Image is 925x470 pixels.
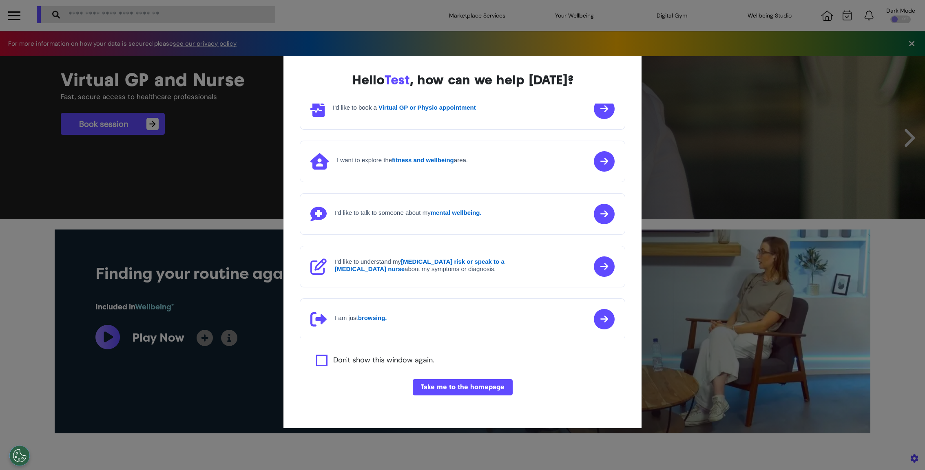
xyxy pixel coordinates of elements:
[335,209,482,216] h4: I'd like to talk to someone about my
[316,355,328,366] input: Agree to privacy policy
[337,157,468,164] h4: I want to explore the area.
[385,72,410,88] span: Test
[335,258,505,272] strong: [MEDICAL_DATA] risk or speak to a [MEDICAL_DATA] nurse
[335,258,531,273] h4: I'd like to understand my about my symptoms or diagnosis.
[300,73,625,87] div: Hello , how can we help [DATE]?
[378,104,476,111] strong: Virtual GP or Physio appointment
[335,314,387,322] h4: I am just
[333,355,434,366] label: Don't show this window again.
[392,157,454,163] strong: fitness and wellbeing
[358,314,387,321] strong: browsing.
[413,379,513,395] button: Take me to the homepage
[431,209,482,216] strong: mental wellbeing.
[9,446,30,466] button: Open Preferences
[333,104,476,111] h4: I'd like to book a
